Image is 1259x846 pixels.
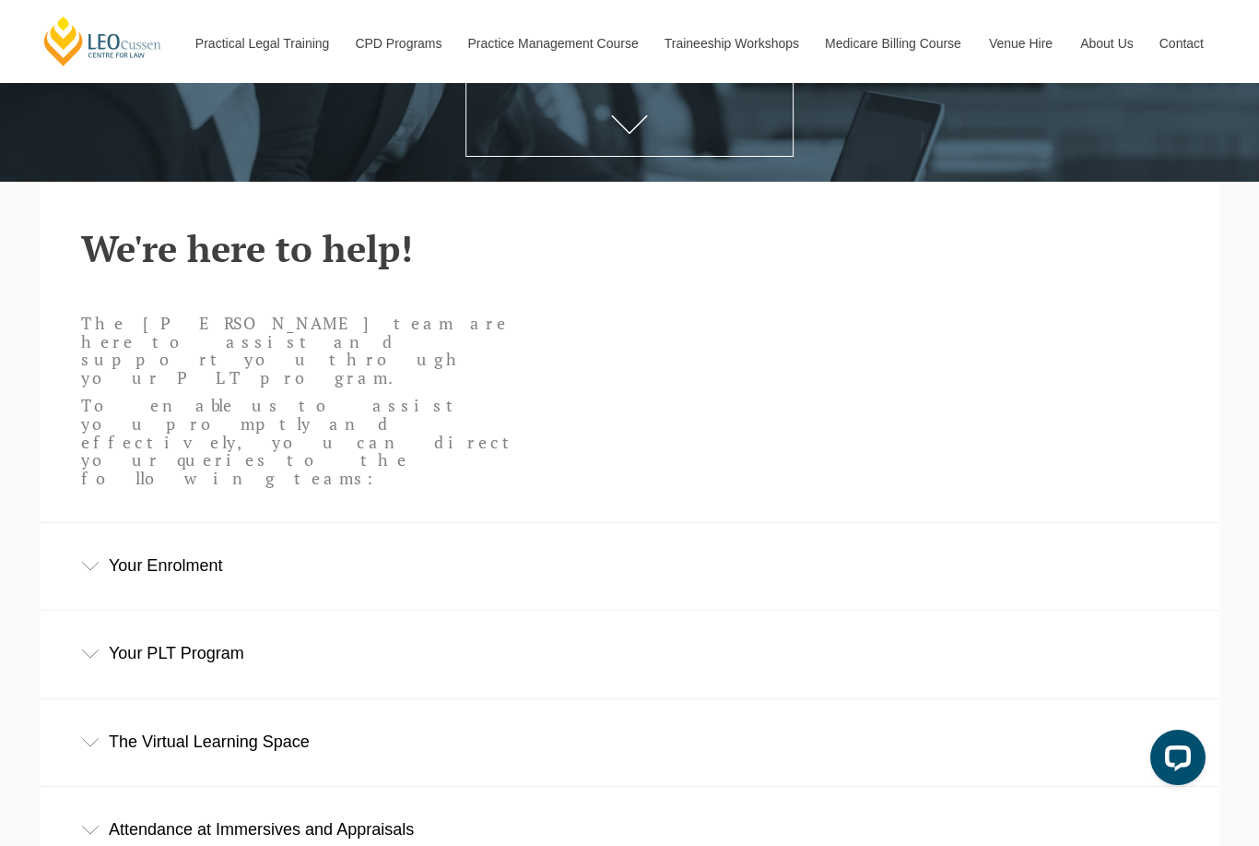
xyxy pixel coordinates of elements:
[1066,4,1146,83] a: About Us
[454,4,651,83] a: Practice Management Course
[1135,722,1213,800] iframe: LiveChat chat widget
[651,4,811,83] a: Traineeship Workshops
[975,4,1066,83] a: Venue Hire
[41,15,164,67] a: [PERSON_NAME] Centre for Law
[341,4,453,83] a: CPD Programs
[40,523,1219,609] div: Your Enrolment
[81,315,522,387] p: The [PERSON_NAME] team are here to assist and support you through your PLT program.
[40,699,1219,785] div: The Virtual Learning Space
[1146,4,1218,83] a: Contact
[40,611,1219,697] div: Your PLT Program
[81,397,522,488] p: To enable us to assist you promptly and effectively, you can direct your queries to the following...
[182,4,342,83] a: Practical Legal Training
[811,4,975,83] a: Medicare Billing Course
[81,228,1178,268] h2: We're here to help!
